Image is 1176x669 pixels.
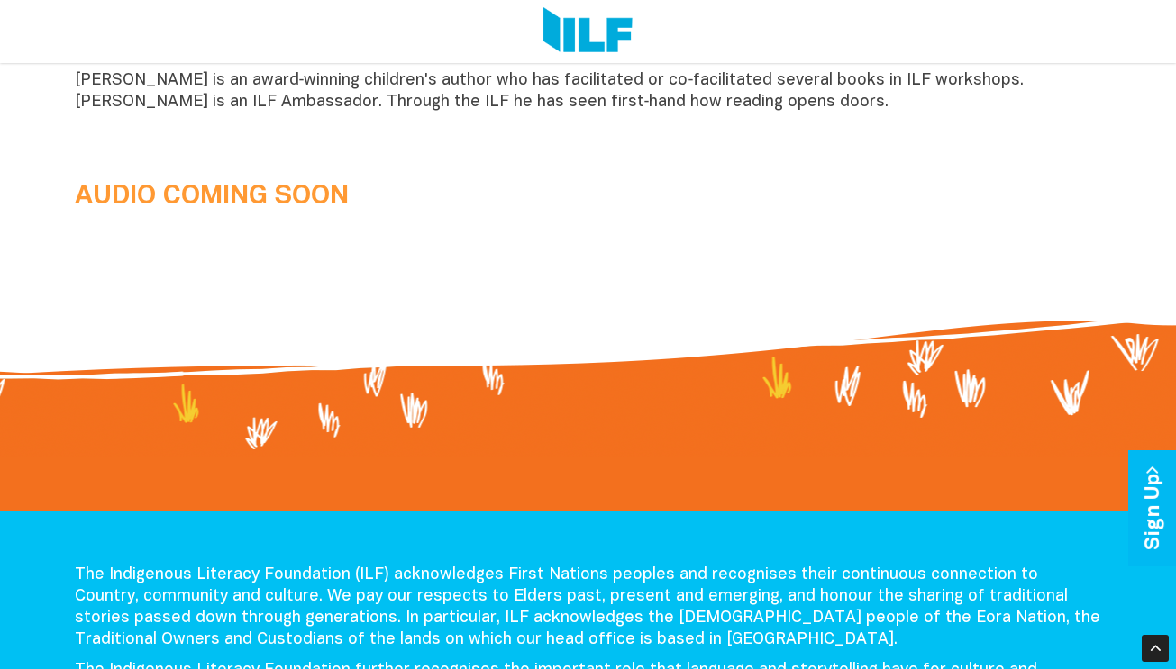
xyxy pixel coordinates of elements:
[75,184,349,209] b: AUDIO COMING SOON
[75,565,1102,651] p: The Indigenous Literacy Foundation (ILF) acknowledges First Nations peoples and recognises their ...
[1142,635,1169,662] div: Scroll Back to Top
[543,7,633,56] img: Logo
[75,73,1025,110] span: [PERSON_NAME] is an award‑winning children's author who has facilitated or co‑facilitated several...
